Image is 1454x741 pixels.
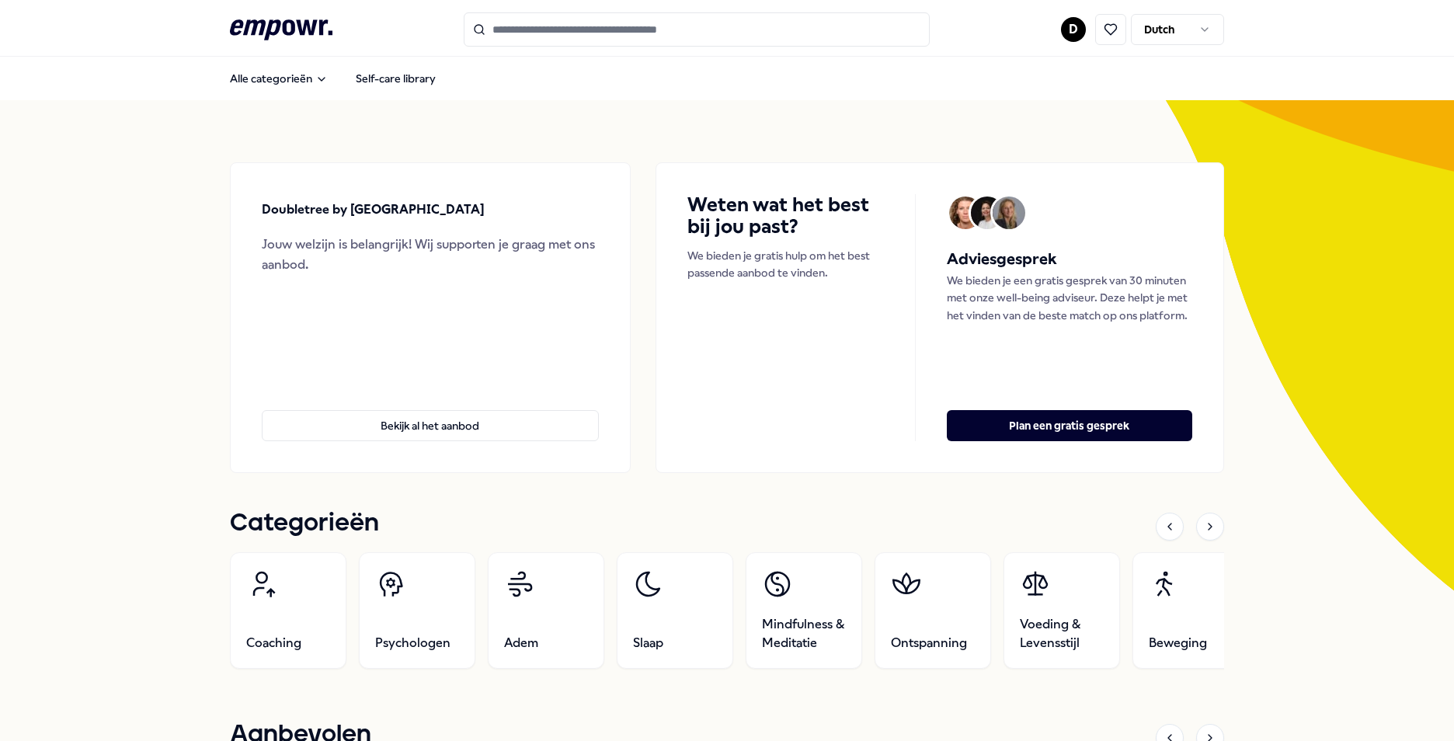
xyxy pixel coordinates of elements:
a: Ontspanning [875,552,991,669]
span: Slaap [633,634,663,652]
input: Search for products, categories or subcategories [464,12,930,47]
img: Avatar [971,197,1004,229]
span: Psychologen [375,634,450,652]
a: Voeding & Levensstijl [1004,552,1120,669]
a: Mindfulness & Meditatie [746,552,862,669]
img: Avatar [993,197,1025,229]
button: Bekijk al het aanbod [262,410,599,441]
span: Ontspanning [891,634,967,652]
img: Avatar [949,197,982,229]
p: Doubletree by [GEOGRAPHIC_DATA] [262,200,485,220]
span: Voeding & Levensstijl [1020,615,1104,652]
a: Self-care library [343,63,448,94]
a: Bekijk al het aanbod [262,385,599,441]
div: Jouw welzijn is belangrijk! Wij supporten je graag met ons aanbod. [262,235,599,274]
span: Beweging [1149,634,1207,652]
h4: Weten wat het best bij jou past? [687,194,884,238]
h5: Adviesgesprek [947,247,1192,272]
span: Coaching [246,634,301,652]
p: We bieden je een gratis gesprek van 30 minuten met onze well-being adviseur. Deze helpt je met he... [947,272,1192,324]
a: Psychologen [359,552,475,669]
a: Adem [488,552,604,669]
nav: Main [217,63,448,94]
button: Alle categorieën [217,63,340,94]
span: Mindfulness & Meditatie [762,615,846,652]
a: Coaching [230,552,346,669]
h1: Categorieën [230,504,379,543]
span: Adem [504,634,538,652]
button: D [1061,17,1086,42]
button: Plan een gratis gesprek [947,410,1192,441]
p: We bieden je gratis hulp om het best passende aanbod te vinden. [687,247,884,282]
a: Beweging [1132,552,1249,669]
a: Slaap [617,552,733,669]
